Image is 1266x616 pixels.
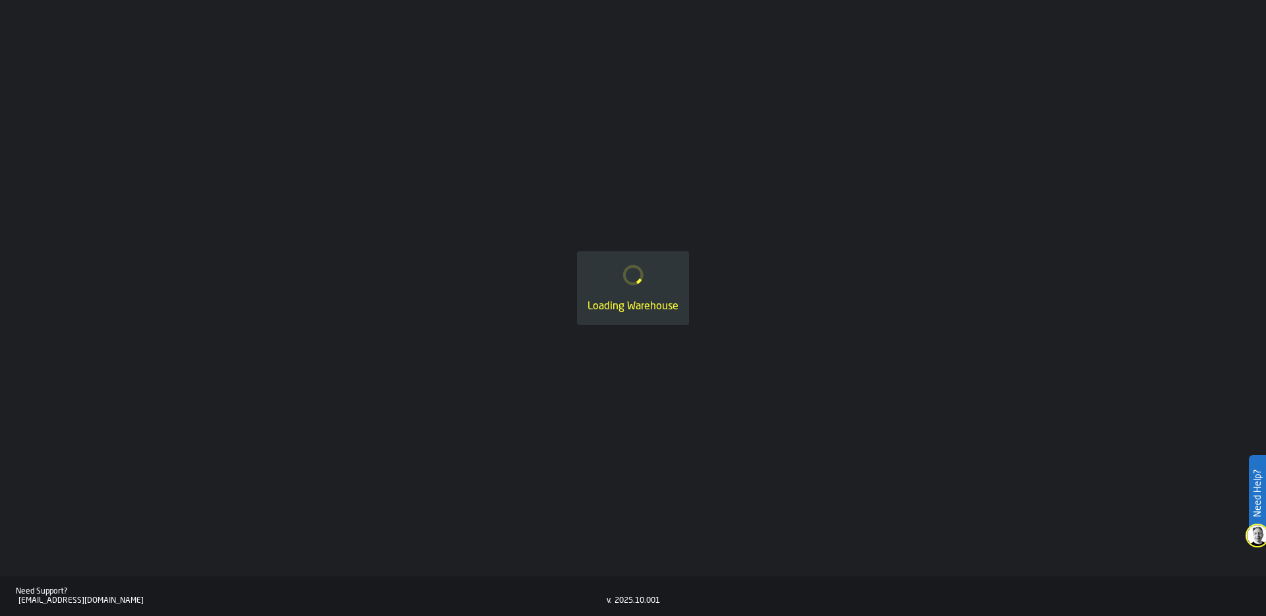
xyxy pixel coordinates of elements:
div: Loading Warehouse [588,299,678,315]
div: v. [607,596,612,605]
div: [EMAIL_ADDRESS][DOMAIN_NAME] [18,596,607,605]
a: Need Support?[EMAIL_ADDRESS][DOMAIN_NAME] [16,587,607,605]
div: Need Support? [16,587,607,596]
div: 2025.10.001 [615,596,660,605]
